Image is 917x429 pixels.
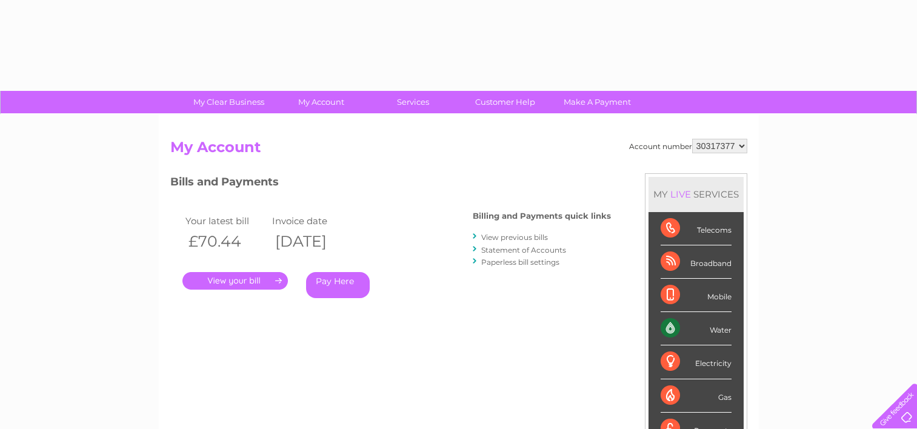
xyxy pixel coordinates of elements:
[306,272,370,298] a: Pay Here
[649,177,744,211] div: MY SERVICES
[668,188,693,200] div: LIVE
[179,91,279,113] a: My Clear Business
[661,279,732,312] div: Mobile
[481,233,548,242] a: View previous bills
[182,213,270,229] td: Your latest bill
[182,272,288,290] a: .
[661,345,732,379] div: Electricity
[473,211,611,221] h4: Billing and Payments quick links
[661,379,732,413] div: Gas
[170,173,611,195] h3: Bills and Payments
[481,258,559,267] a: Paperless bill settings
[269,229,356,254] th: [DATE]
[455,91,555,113] a: Customer Help
[269,213,356,229] td: Invoice date
[629,139,747,153] div: Account number
[661,212,732,245] div: Telecoms
[661,245,732,279] div: Broadband
[547,91,647,113] a: Make A Payment
[363,91,463,113] a: Services
[271,91,371,113] a: My Account
[182,229,270,254] th: £70.44
[170,139,747,162] h2: My Account
[481,245,566,254] a: Statement of Accounts
[661,312,732,345] div: Water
